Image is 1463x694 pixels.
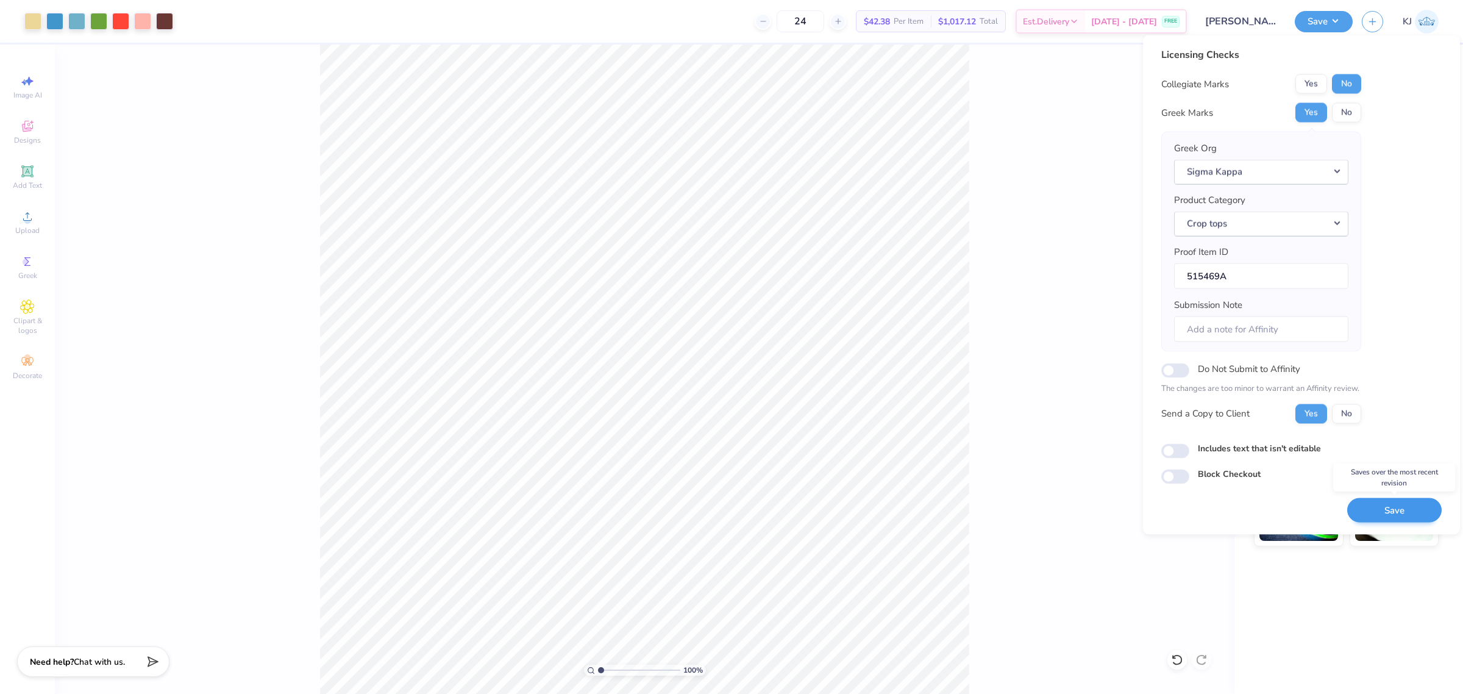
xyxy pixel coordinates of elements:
[1161,77,1229,91] div: Collegiate Marks
[1196,9,1286,34] input: Untitled Design
[777,10,824,32] input: – –
[1403,10,1439,34] a: KJ
[1174,298,1242,312] label: Submission Note
[13,90,42,100] span: Image AI
[15,226,40,235] span: Upload
[1295,74,1327,94] button: Yes
[1332,74,1361,94] button: No
[1333,463,1455,492] div: Saves over the most recent revision
[1332,103,1361,123] button: No
[1161,48,1361,62] div: Licensing Checks
[1174,159,1348,184] button: Sigma Kappa
[1198,442,1321,454] label: Includes text that isn't editable
[1164,17,1177,26] span: FREE
[1198,361,1300,377] label: Do Not Submit to Affinity
[1023,15,1069,28] span: Est. Delivery
[980,15,998,28] span: Total
[1198,467,1261,480] label: Block Checkout
[683,665,703,676] span: 100 %
[30,656,74,668] strong: Need help?
[1295,404,1327,423] button: Yes
[1174,141,1217,156] label: Greek Org
[1174,211,1348,236] button: Crop tops
[1174,193,1245,207] label: Product Category
[14,135,41,145] span: Designs
[6,316,49,335] span: Clipart & logos
[1174,316,1348,342] input: Add a note for Affinity
[864,15,890,28] span: $42.38
[1091,15,1157,28] span: [DATE] - [DATE]
[1332,404,1361,423] button: No
[1295,11,1353,32] button: Save
[13,181,42,190] span: Add Text
[1161,407,1250,421] div: Send a Copy to Client
[13,371,42,381] span: Decorate
[1174,245,1228,259] label: Proof Item ID
[1403,15,1412,29] span: KJ
[894,15,924,28] span: Per Item
[1161,383,1361,395] p: The changes are too minor to warrant an Affinity review.
[74,656,125,668] span: Chat with us.
[938,15,976,28] span: $1,017.12
[1415,10,1439,34] img: Kendra Jingco
[18,271,37,281] span: Greek
[1295,103,1327,123] button: Yes
[1161,106,1213,120] div: Greek Marks
[1347,498,1442,523] button: Save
